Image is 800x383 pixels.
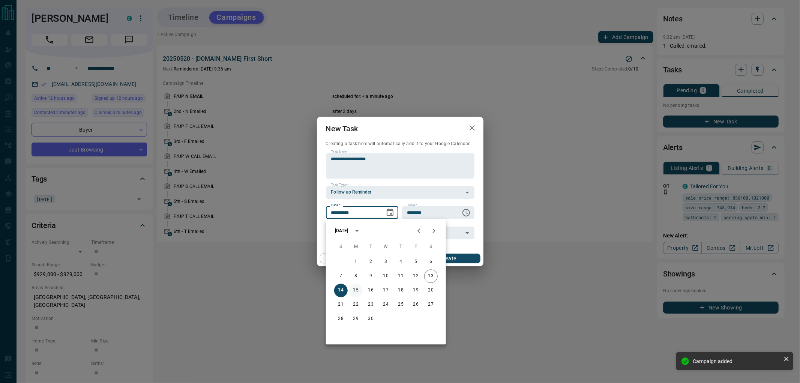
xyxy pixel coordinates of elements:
[409,239,423,254] span: Friday
[379,284,393,297] button: 17
[424,239,438,254] span: Saturday
[693,358,780,364] div: Campaign added
[394,284,408,297] button: 18
[334,239,348,254] span: Sunday
[364,298,378,311] button: 23
[459,205,474,220] button: Choose time, selected time is 6:00 AM
[407,203,417,208] label: Time
[364,312,378,326] button: 30
[364,269,378,283] button: 9
[379,239,393,254] span: Wednesday
[379,269,393,283] button: 10
[379,255,393,269] button: 3
[349,312,363,326] button: 29
[349,239,363,254] span: Monday
[364,255,378,269] button: 2
[424,255,438,269] button: 6
[424,284,438,297] button: 20
[334,269,348,283] button: 7
[409,269,423,283] button: 12
[317,117,367,141] h2: New Task
[409,255,423,269] button: 5
[364,284,378,297] button: 16
[409,284,423,297] button: 19
[349,269,363,283] button: 8
[424,269,438,283] button: 13
[326,186,474,199] div: Follow up Reminder
[394,255,408,269] button: 4
[331,203,341,208] label: Date
[416,254,480,263] button: Create
[349,284,363,297] button: 15
[411,223,426,238] button: Previous month
[349,255,363,269] button: 1
[326,141,474,147] p: Creating a task here will automatically add it to your Google Calendar.
[349,298,363,311] button: 22
[334,284,348,297] button: 14
[379,298,393,311] button: 24
[331,183,349,188] label: Task Type
[364,239,378,254] span: Tuesday
[426,223,441,238] button: Next month
[424,298,438,311] button: 27
[320,254,384,263] button: Cancel
[334,312,348,326] button: 28
[394,239,408,254] span: Thursday
[331,150,347,155] label: Task Note
[394,298,408,311] button: 25
[394,269,408,283] button: 11
[351,224,363,237] button: calendar view is open, switch to year view
[409,298,423,311] button: 26
[383,205,398,220] button: Choose date, selected date is Sep 14, 2025
[335,227,348,234] div: [DATE]
[334,298,348,311] button: 21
